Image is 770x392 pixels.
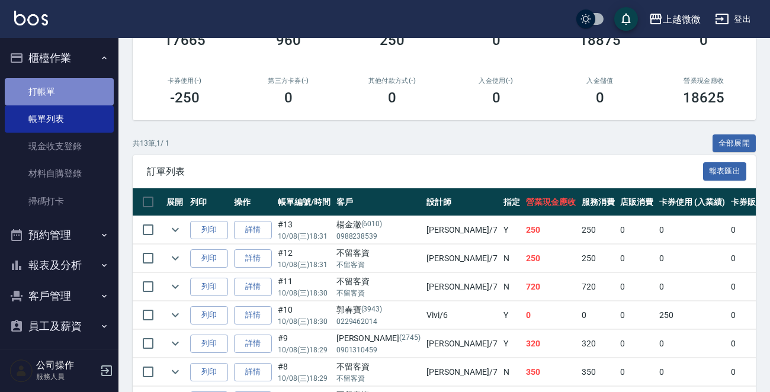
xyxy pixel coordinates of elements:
button: 客戶管理 [5,281,114,311]
div: 郭春寶 [336,304,421,316]
img: Person [9,359,33,383]
button: expand row [166,249,184,267]
th: 卡券使用 (入業績) [656,188,728,216]
h3: 0 [700,32,708,49]
h2: 入金使用(-) [458,77,534,85]
h5: 公司操作 [36,359,97,371]
a: 詳情 [234,306,272,324]
td: 250 [579,245,618,272]
td: 250 [579,216,618,244]
h3: 18625 [683,89,724,106]
div: [PERSON_NAME] [336,332,421,345]
h3: 17665 [164,32,206,49]
img: Logo [14,11,48,25]
td: 250 [523,216,579,244]
h3: 0 [492,89,500,106]
a: 詳情 [234,363,272,381]
h3: 0 [284,89,293,106]
td: Y [500,301,523,329]
td: 0 [617,330,656,358]
button: 員工及薪資 [5,311,114,342]
button: 上越微微 [644,7,705,31]
td: 0 [579,301,618,329]
p: 10/08 (三) 18:31 [278,259,331,270]
button: 報表匯出 [703,162,747,181]
h3: 0 [596,89,604,106]
td: [PERSON_NAME] /7 [423,216,500,244]
p: 0229462014 [336,316,421,327]
button: 列印 [190,306,228,324]
th: 列印 [187,188,231,216]
th: 指定 [500,188,523,216]
h3: 0 [492,32,500,49]
p: 不留客資 [336,259,421,270]
th: 展開 [163,188,187,216]
button: 櫃檯作業 [5,43,114,73]
p: (3943) [361,304,383,316]
td: 720 [523,273,579,301]
p: 10/08 (三) 18:29 [278,373,331,384]
button: expand row [166,278,184,295]
p: 10/08 (三) 18:31 [278,231,331,242]
td: 0 [617,273,656,301]
td: 250 [656,301,728,329]
td: 0 [656,273,728,301]
div: 不留客資 [336,247,421,259]
a: 詳情 [234,249,272,268]
th: 客戶 [333,188,423,216]
td: 250 [523,245,579,272]
span: 訂單列表 [147,166,703,178]
td: 0 [617,216,656,244]
p: 服務人員 [36,371,97,382]
td: [PERSON_NAME] /7 [423,330,500,358]
td: 0 [523,301,579,329]
td: N [500,273,523,301]
td: [PERSON_NAME] /7 [423,358,500,386]
h3: 0 [388,89,396,106]
button: expand row [166,363,184,381]
td: 0 [656,358,728,386]
p: 10/08 (三) 18:29 [278,345,331,355]
p: 10/08 (三) 18:30 [278,288,331,298]
td: Y [500,330,523,358]
p: 共 13 筆, 1 / 1 [133,138,169,149]
h2: 其他付款方式(-) [355,77,430,85]
a: 現金收支登錄 [5,133,114,160]
a: 打帳單 [5,78,114,105]
td: 720 [579,273,618,301]
th: 帳單編號/時間 [275,188,333,216]
td: #9 [275,330,333,358]
td: 320 [579,330,618,358]
button: save [614,7,638,31]
h2: 入金儲值 [562,77,637,85]
button: 預約管理 [5,220,114,250]
div: 不留客資 [336,275,421,288]
a: 詳情 [234,221,272,239]
td: 0 [617,358,656,386]
div: 楊金澈 [336,219,421,231]
th: 店販消費 [617,188,656,216]
div: 不留客資 [336,361,421,373]
button: 列印 [190,249,228,268]
td: 0 [617,245,656,272]
td: N [500,245,523,272]
td: Y [500,216,523,244]
a: 材料自購登錄 [5,160,114,187]
td: 350 [579,358,618,386]
button: 列印 [190,363,228,381]
a: 帳單列表 [5,105,114,133]
h2: 第三方卡券(-) [251,77,326,85]
td: 0 [656,330,728,358]
td: #12 [275,245,333,272]
a: 詳情 [234,335,272,353]
p: 不留客資 [336,373,421,384]
a: 詳情 [234,278,272,296]
td: #8 [275,358,333,386]
td: N [500,358,523,386]
td: 0 [656,245,728,272]
h3: 960 [276,32,301,49]
td: #10 [275,301,333,329]
td: 350 [523,358,579,386]
th: 營業現金應收 [523,188,579,216]
h2: 卡券使用(-) [147,77,222,85]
